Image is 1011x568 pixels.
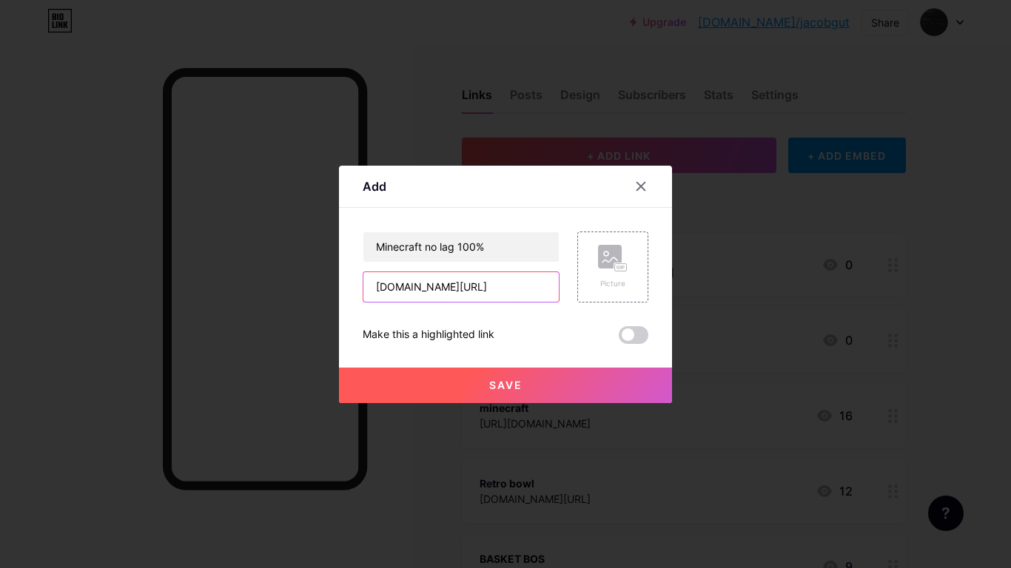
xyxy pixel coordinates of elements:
button: Save [339,368,672,403]
div: Make this a highlighted link [363,326,494,344]
div: Picture [598,278,628,289]
div: Add [363,177,386,195]
input: Title [363,232,559,262]
span: Save [489,379,523,391]
input: URL [363,272,559,302]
